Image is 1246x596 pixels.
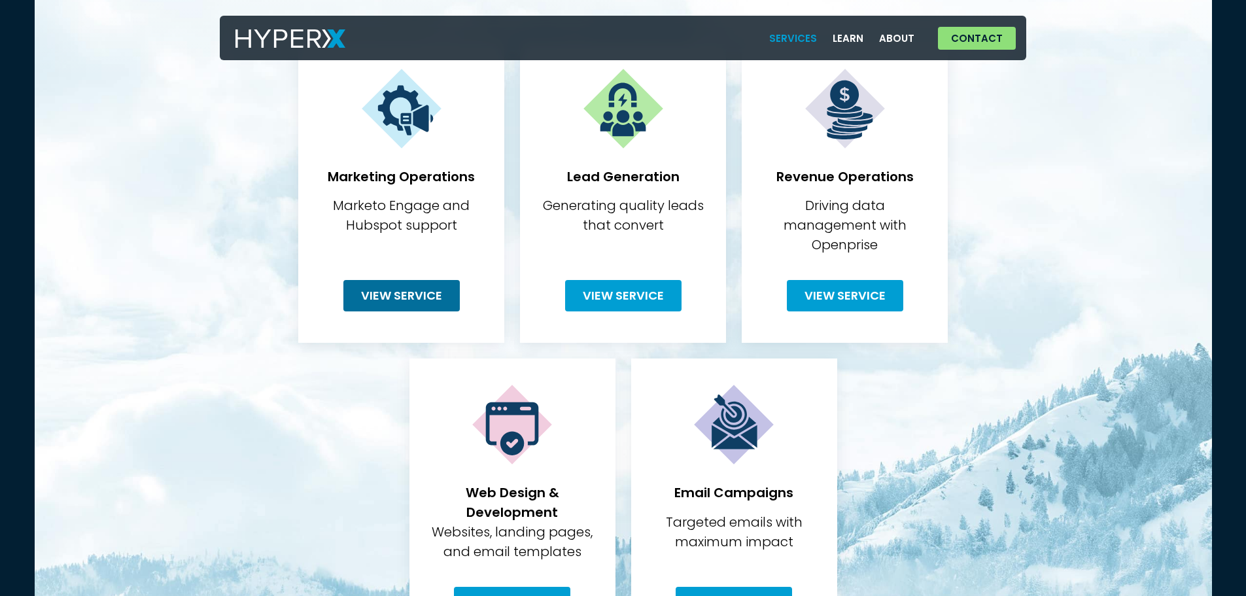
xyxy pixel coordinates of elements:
img: Services 4 [581,66,666,151]
strong: Email Campaigns [674,483,793,502]
span: View Service [583,290,664,302]
strong: Web Design & Development [466,483,559,521]
p: Marketo Engage and Hubspot support [314,196,489,235]
strong: Marketing Operations [328,167,475,186]
img: Services 7 [691,382,776,467]
span: View Service [361,290,442,302]
img: Services 5 [803,66,888,151]
p: Websites, landing pages, and email templates [425,483,600,561]
img: Services 3 [359,66,444,151]
a: Learn [825,25,871,52]
a: View Service [343,280,460,312]
p: Driving data management with Openprise [757,196,932,254]
img: HyperX Logo [235,29,345,48]
iframe: Drift Widget Chat Controller [1181,531,1230,580]
strong: Lead Generation [567,167,680,186]
span: View Service [805,290,886,302]
a: View Service [565,280,682,312]
span: Contact [951,33,1003,43]
nav: Menu [761,25,922,52]
a: Services [761,25,825,52]
img: Services 6 [470,382,555,467]
p: Generating quality leads that convert [536,196,710,235]
p: Targeted emails with maximum impact [647,512,822,552]
strong: Revenue Operations [776,167,914,186]
a: Contact [938,27,1016,50]
a: View Service [787,280,903,312]
a: About [871,25,922,52]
